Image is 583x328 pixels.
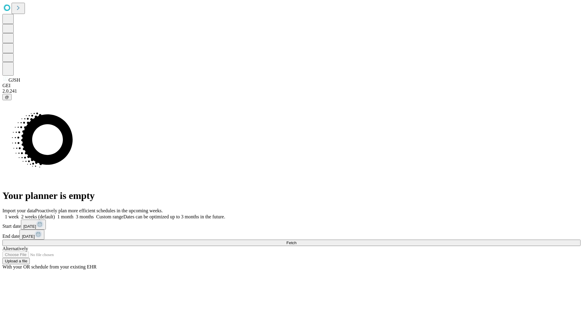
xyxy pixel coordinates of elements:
button: Upload a file [2,258,30,264]
span: Dates can be optimized up to 3 months in the future. [123,214,225,219]
div: Start date [2,220,581,230]
button: @ [2,94,12,100]
button: [DATE] [21,220,46,230]
span: [DATE] [23,224,36,229]
div: GEI [2,83,581,88]
button: Fetch [2,240,581,246]
span: 3 months [76,214,94,219]
span: Proactively plan more efficient schedules in the upcoming weeks. [35,208,163,213]
div: End date [2,230,581,240]
span: Alternatively [2,246,28,251]
span: 1 month [57,214,73,219]
span: [DATE] [22,234,35,239]
span: GJSH [9,77,20,83]
span: Custom range [96,214,123,219]
span: @ [5,95,9,99]
h1: Your planner is empty [2,190,581,201]
span: 1 week [5,214,19,219]
span: Fetch [286,241,296,245]
span: With your OR schedule from your existing EHR [2,264,97,269]
span: Import your data [2,208,35,213]
button: [DATE] [19,230,44,240]
span: 2 weeks (default) [21,214,55,219]
div: 2.0.241 [2,88,581,94]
